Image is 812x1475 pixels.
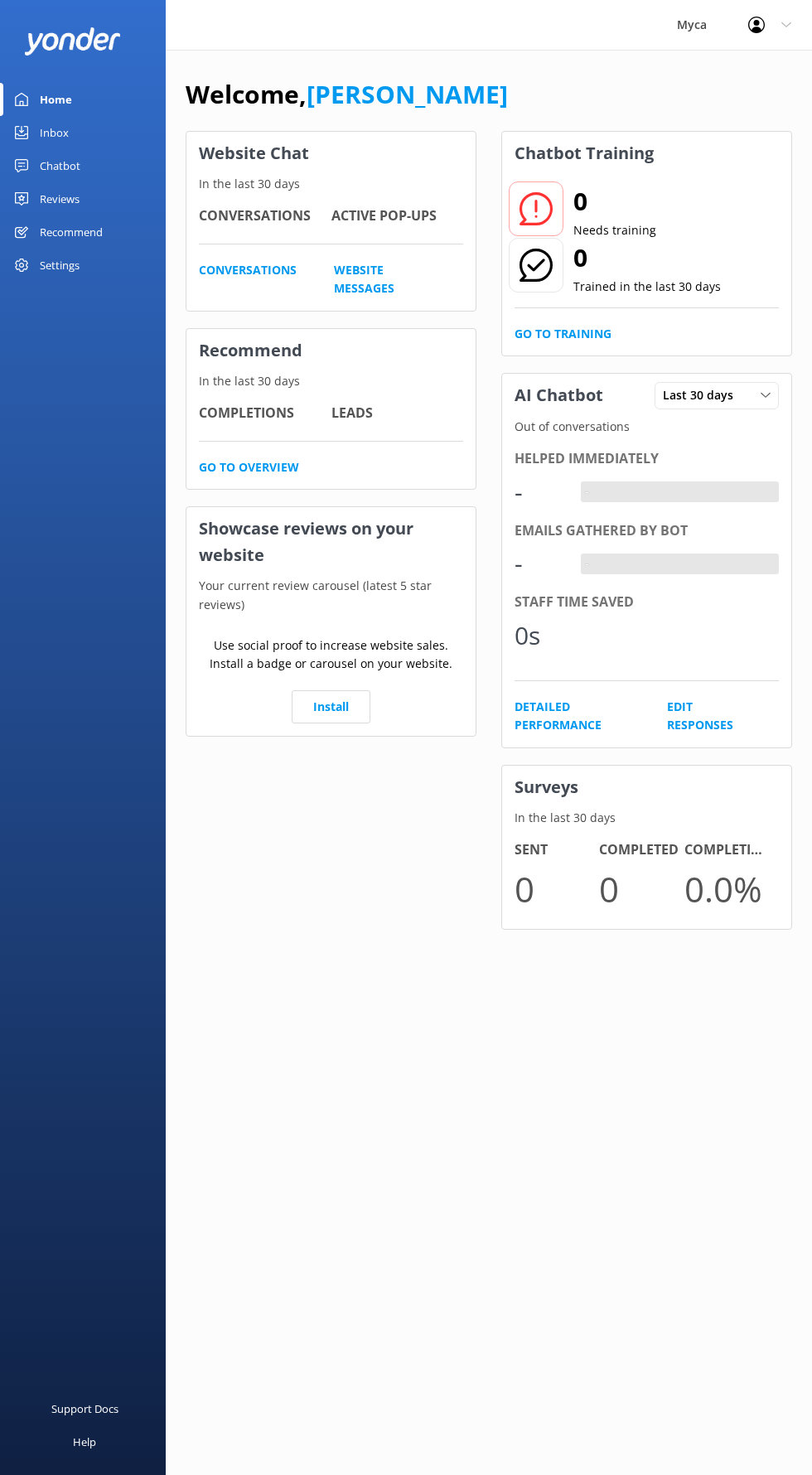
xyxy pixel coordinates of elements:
[331,403,464,424] h4: Leads
[515,472,564,512] div: -
[199,206,331,227] h4: Conversations
[292,690,370,723] a: Install
[51,1392,118,1425] div: Support Docs
[581,554,593,575] div: -
[307,77,508,111] a: [PERSON_NAME]
[199,261,297,298] a: Conversations
[199,403,331,424] h4: Completions
[599,839,684,861] h4: Completed
[199,458,299,476] a: Go to overview
[73,1425,96,1458] div: Help
[40,215,103,249] div: Recommend
[186,372,476,390] p: In the last 30 days
[573,238,721,278] h2: 0
[573,278,721,296] p: Trained in the last 30 days
[40,83,72,116] div: Home
[186,175,476,193] p: In the last 30 days
[186,75,508,114] h1: Welcome,
[573,221,656,239] p: Needs training
[502,418,791,436] p: Out of conversations
[25,27,120,55] img: yonder-white-logo.png
[40,249,80,282] div: Settings
[515,839,599,861] h4: Sent
[667,698,742,735] a: Edit Responses
[684,861,769,916] p: 0.0 %
[199,636,463,674] p: Use social proof to increase website sales. Install a badge or carousel on your website.
[515,861,599,916] p: 0
[663,386,743,404] span: Last 30 days
[581,481,593,503] div: -
[502,809,791,827] p: In the last 30 days
[40,116,69,149] div: Inbox
[502,374,616,417] h3: AI Chatbot
[186,507,476,577] h3: Showcase reviews on your website
[186,577,476,614] p: Your current review carousel (latest 5 star reviews)
[573,181,656,221] h2: 0
[515,616,564,655] div: 0s
[599,861,684,916] p: 0
[515,698,630,735] a: Detailed Performance
[331,206,464,227] h4: Active Pop-ups
[40,182,80,215] div: Reviews
[515,592,779,613] div: Staff time saved
[186,132,476,175] h3: Website Chat
[502,132,666,175] h3: Chatbot Training
[334,261,426,298] a: Website Messages
[515,544,564,583] div: -
[502,766,791,809] h3: Surveys
[684,839,769,861] h4: Completion Rate
[515,325,611,343] a: Go to Training
[515,448,779,470] div: Helped immediately
[40,149,80,182] div: Chatbot
[515,520,779,542] div: Emails gathered by bot
[186,329,476,372] h3: Recommend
